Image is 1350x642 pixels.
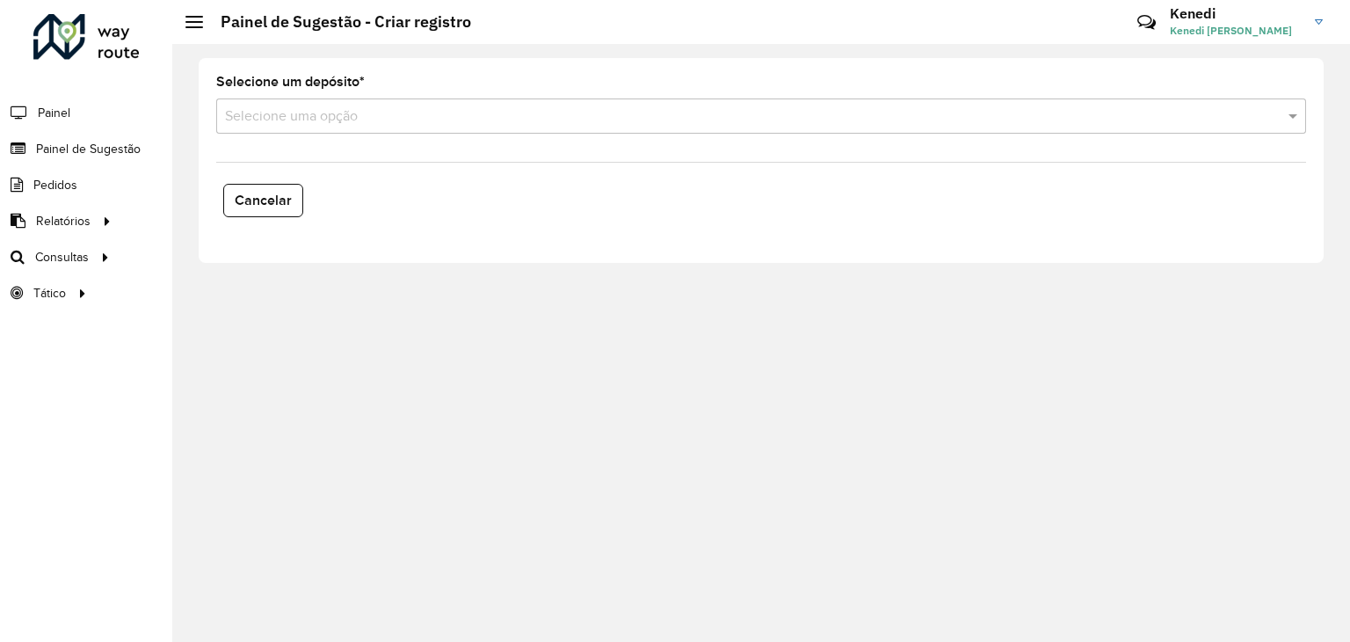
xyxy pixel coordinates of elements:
[216,71,365,92] label: Selecione um depósito
[33,176,77,194] span: Pedidos
[35,248,89,266] span: Consultas
[36,212,91,230] span: Relatórios
[1128,4,1165,41] a: Contato Rápido
[235,193,292,208] span: Cancelar
[203,12,471,32] h2: Painel de Sugestão - Criar registro
[1170,23,1302,39] span: Kenedi [PERSON_NAME]
[33,284,66,303] span: Tático
[223,184,303,217] button: Cancelar
[1170,5,1302,22] h3: Kenedi
[38,104,70,122] span: Painel
[36,140,141,158] span: Painel de Sugestão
